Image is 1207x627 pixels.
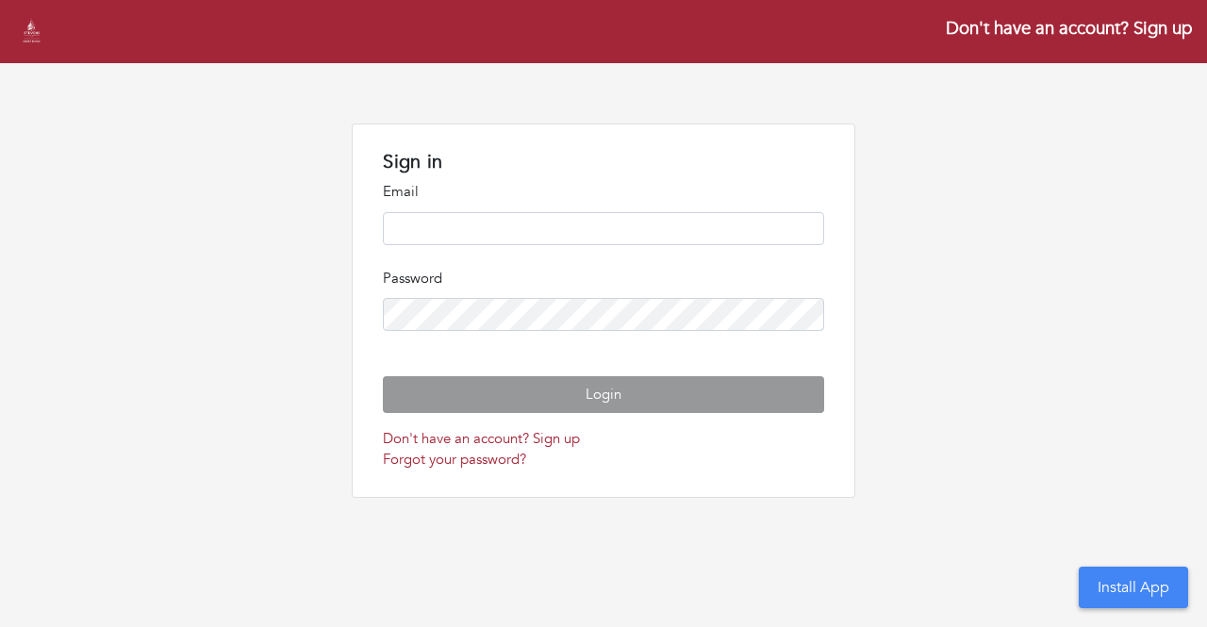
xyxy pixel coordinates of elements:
a: Don't have an account? Sign up [383,429,580,448]
h1: Sign in [383,151,823,173]
p: Email [383,181,823,203]
button: Install App [1079,567,1188,608]
a: Forgot your password? [383,450,526,469]
p: Password [383,268,823,289]
button: Login [383,376,823,413]
a: Don't have an account? Sign up [946,16,1192,41]
img: stevens_logo.png [15,15,48,48]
